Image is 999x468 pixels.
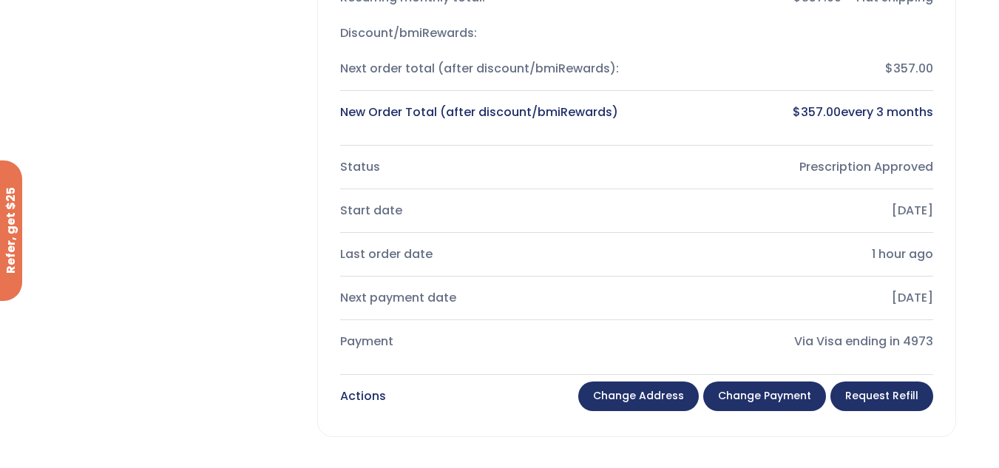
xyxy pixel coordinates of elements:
[703,381,826,411] a: Change payment
[648,288,933,308] div: [DATE]
[648,58,933,79] div: $357.00
[648,102,933,123] div: every 3 months
[340,244,625,265] div: Last order date
[340,23,625,44] div: Discount/bmiRewards:
[340,102,625,123] div: New Order Total (after discount/bmiRewards)
[340,157,625,177] div: Status
[830,381,933,411] a: Request Refill
[340,58,625,79] div: Next order total (after discount/bmiRewards):
[793,104,841,121] bdi: 357.00
[340,288,625,308] div: Next payment date
[340,331,625,352] div: Payment
[648,244,933,265] div: 1 hour ago
[648,157,933,177] div: Prescription Approved
[340,386,386,407] div: Actions
[648,331,933,352] div: Via Visa ending in 4973
[578,381,699,411] a: Change address
[340,200,625,221] div: Start date
[648,200,933,221] div: [DATE]
[793,104,801,121] span: $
